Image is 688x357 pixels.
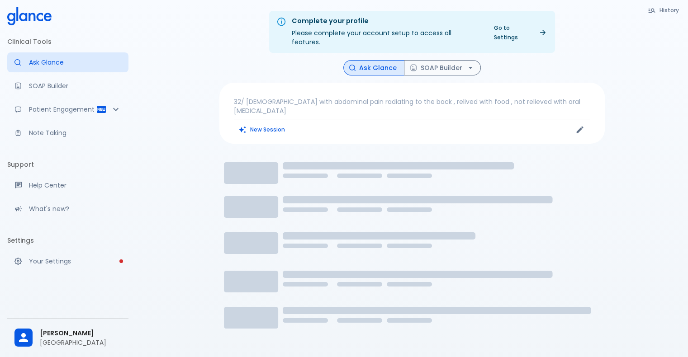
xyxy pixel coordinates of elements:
[292,16,481,26] div: Complete your profile
[29,257,121,266] p: Your Settings
[489,21,551,44] a: Go to Settings
[29,181,121,190] p: Help Center
[7,123,128,143] a: Advanced note-taking
[29,81,121,90] p: SOAP Builder
[29,58,121,67] p: Ask Glance
[7,199,128,219] div: Recent updates and feature releases
[234,123,290,136] button: Clears all inputs and results.
[643,4,684,17] button: History
[40,338,121,347] p: [GEOGRAPHIC_DATA]
[7,99,128,119] div: Patient Reports & Referrals
[7,52,128,72] a: Moramiz: Find ICD10AM codes instantly
[7,230,128,251] li: Settings
[343,60,404,76] button: Ask Glance
[7,175,128,195] a: Get help from our support team
[7,31,128,52] li: Clinical Tools
[7,154,128,175] li: Support
[404,60,481,76] button: SOAP Builder
[292,14,481,50] div: Please complete your account setup to access all features.
[234,97,590,115] p: 32/ [DEMOGRAPHIC_DATA] with abdominal pain radiating to the back , relived with food , not reliev...
[7,251,128,271] a: Please complete account setup
[573,123,587,136] button: Edit
[29,128,121,137] p: Note Taking
[29,204,121,213] p: What's new?
[29,105,96,114] p: Patient Engagement
[40,329,121,338] span: [PERSON_NAME]
[7,322,128,353] div: [PERSON_NAME][GEOGRAPHIC_DATA]
[7,76,128,96] a: Docugen: Compose a clinical documentation in seconds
